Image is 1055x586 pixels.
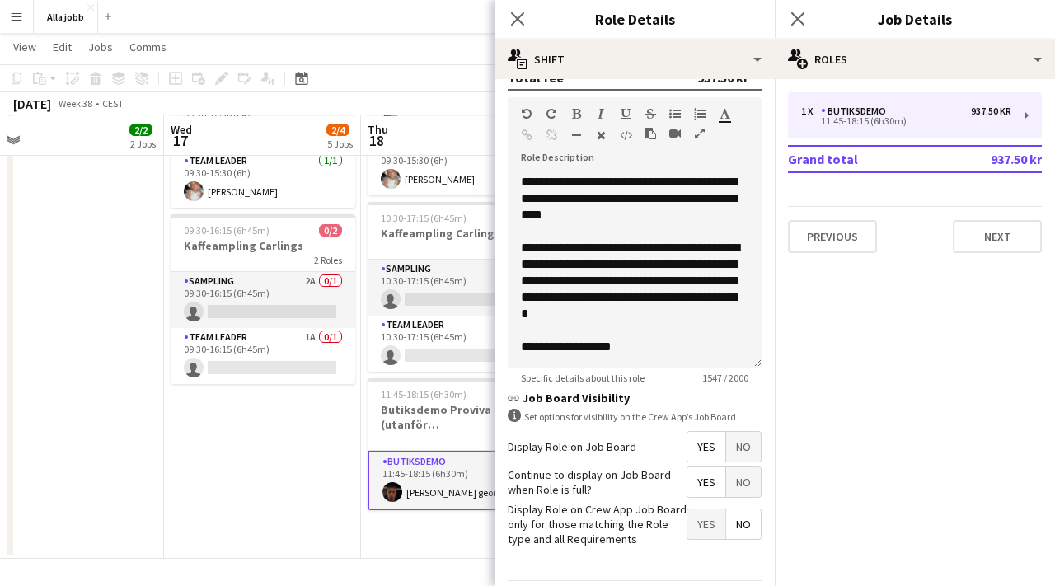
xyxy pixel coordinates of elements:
[368,226,552,241] h3: Kaffeampling Carlings
[726,432,761,462] span: No
[7,36,43,58] a: View
[508,502,687,547] label: Display Role on Crew App Job Board only for those matching the Role type and all Requirements
[788,220,877,253] button: Previous
[365,131,388,150] span: 18
[775,40,1055,79] div: Roles
[620,107,631,120] button: Underline
[669,107,681,120] button: Unordered List
[570,129,582,142] button: Horizontal Line
[102,97,124,110] div: CEST
[129,124,152,136] span: 2/2
[184,224,270,237] span: 09:30-16:15 (6h45m)
[381,212,467,224] span: 10:30-17:15 (6h45m)
[953,220,1042,253] button: Next
[775,8,1055,30] h3: Job Details
[368,451,552,510] app-card-role: Butiksdemo1/111:45-18:15 (6h30m)[PERSON_NAME] georgopolos
[171,214,355,384] app-job-card: 09:30-16:15 (6h45m)0/2Kaffeampling Carlings2 RolesSampling2A0/109:30-16:15 (6h45m) Team Leader1A0...
[319,224,342,237] span: 0/2
[495,40,775,79] div: Shift
[971,105,1011,117] div: 937.50 kr
[327,138,353,150] div: 5 Jobs
[54,97,96,110] span: Week 38
[821,105,893,117] div: Butiksdemo
[645,127,656,140] button: Paste as plain text
[171,152,355,208] app-card-role: Team Leader1/109:30-15:30 (6h)[PERSON_NAME]
[368,139,552,195] app-card-role: Team Leader1/109:30-15:30 (6h)[PERSON_NAME]
[130,138,156,150] div: 2 Jobs
[620,129,631,142] button: HTML Code
[595,107,607,120] button: Italic
[801,105,821,117] div: 1 x
[88,40,113,54] span: Jobs
[381,388,467,401] span: 11:45-18:15 (6h30m)
[719,107,730,120] button: Text Color
[46,36,78,58] a: Edit
[801,117,1011,125] div: 11:45-18:15 (6h30m)
[82,36,120,58] a: Jobs
[546,107,557,120] button: Redo
[726,467,761,497] span: No
[13,40,36,54] span: View
[168,131,192,150] span: 17
[687,432,725,462] span: Yes
[687,467,725,497] span: Yes
[368,378,552,510] app-job-card: 11:45-18:15 (6h30m)1/1Butiksdemo Proviva Tjörn (utanför [GEOGRAPHIC_DATA])1 RoleButiksdemo1/111:4...
[368,260,552,316] app-card-role: Sampling3A0/110:30-17:15 (6h45m)
[689,372,762,384] span: 1547 / 2000
[669,127,681,140] button: Insert video
[595,129,607,142] button: Clear Formatting
[368,402,552,432] h3: Butiksdemo Proviva Tjörn (utanför [GEOGRAPHIC_DATA])
[368,202,552,372] app-job-card: 10:30-17:15 (6h45m)0/2Kaffeampling Carlings2 RolesSampling3A0/110:30-17:15 (6h45m) Team Leader0/1...
[171,122,192,137] span: Wed
[34,1,98,33] button: Alla jobb
[13,96,51,112] div: [DATE]
[726,509,761,539] span: No
[521,107,532,120] button: Undo
[508,372,658,384] span: Specific details about this role
[508,439,636,454] label: Display Role on Job Board
[368,316,552,372] app-card-role: Team Leader0/110:30-17:15 (6h45m)
[938,146,1042,172] td: 937.50 kr
[687,509,725,539] span: Yes
[171,238,355,253] h3: Kaffeampling Carlings
[694,127,706,140] button: Fullscreen
[314,254,342,266] span: 2 Roles
[570,107,582,120] button: Bold
[129,40,166,54] span: Comms
[171,272,355,328] app-card-role: Sampling2A0/109:30-16:15 (6h45m)
[508,391,762,406] h3: Job Board Visibility
[495,8,775,30] h3: Role Details
[694,107,706,120] button: Ordered List
[645,107,656,120] button: Strikethrough
[368,122,388,137] span: Thu
[508,467,687,497] label: Continue to display on Job Board when Role is full?
[171,328,355,384] app-card-role: Team Leader1A0/109:30-16:15 (6h45m)
[326,124,349,136] span: 2/4
[508,409,762,424] div: Set options for visibility on the Crew App’s Job Board
[788,146,938,172] td: Grand total
[123,36,173,58] a: Comms
[53,40,72,54] span: Edit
